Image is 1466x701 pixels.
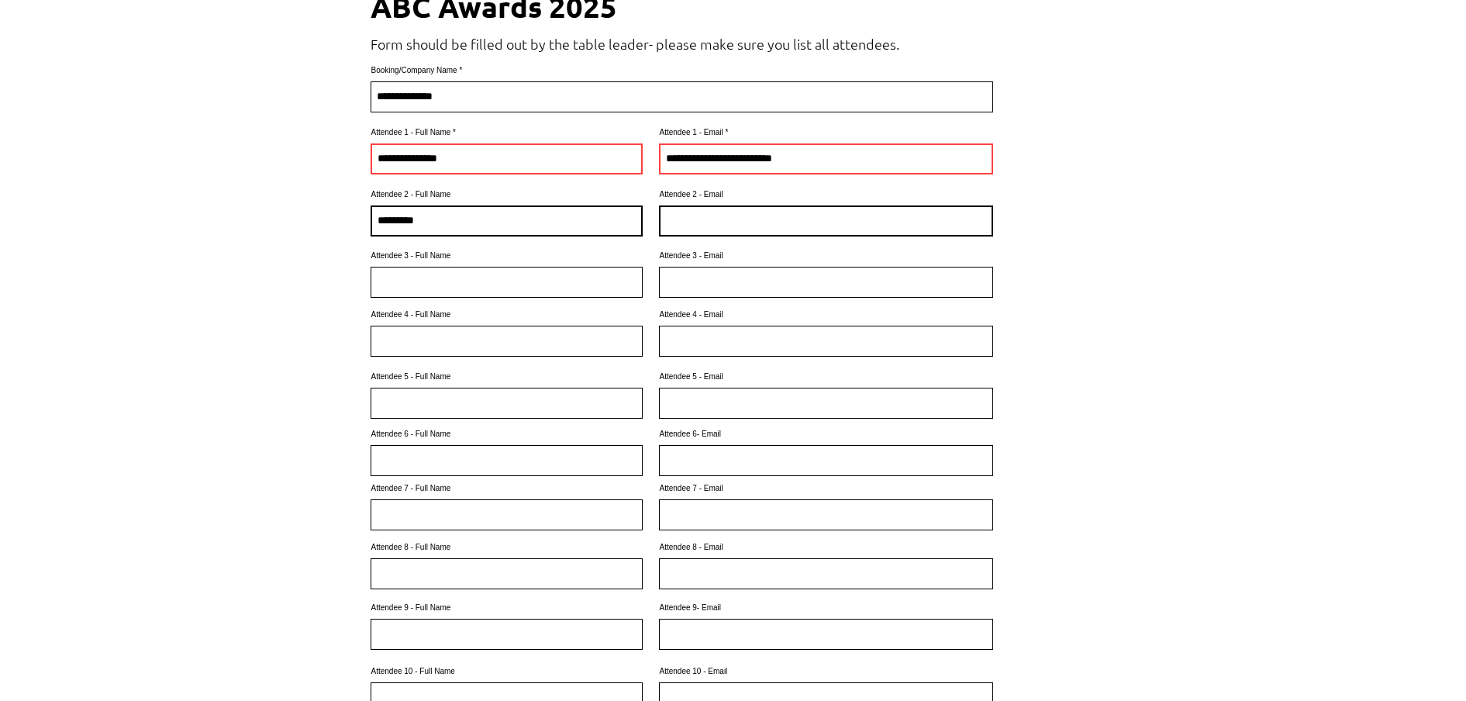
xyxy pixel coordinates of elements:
[659,311,993,319] label: Attendee 4 - Email
[371,35,899,53] span: Form should be filled out by the table leader- please make sure you list all attendees.
[659,430,993,438] label: Attendee 6- Email
[659,129,993,136] label: Attendee 1 - Email
[371,604,643,612] label: Attendee 9 - Full Name
[659,544,993,551] label: Attendee 8 - Email
[371,311,643,319] label: Attendee 4 - Full Name
[371,430,643,438] label: Attendee 6 - Full Name
[371,668,643,675] label: Attendee 10 - Full Name
[659,485,993,492] label: Attendee 7 - Email
[659,252,993,260] label: Attendee 3 - Email
[371,373,643,381] label: Attendee 5 - Full Name
[371,252,643,260] label: Attendee 3 - Full Name
[659,604,993,612] label: Attendee 9- Email
[659,191,993,199] label: Attendee 2 - Email
[371,191,643,199] label: Attendee 2 - Full Name
[371,67,993,74] label: Booking/Company Name
[659,668,993,675] label: Attendee 10 - Email
[659,373,993,381] label: Attendee 5 - Email
[371,544,643,551] label: Attendee 8 - Full Name
[371,485,643,492] label: Attendee 7 - Full Name
[371,129,643,136] label: Attendee 1 - Full Name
